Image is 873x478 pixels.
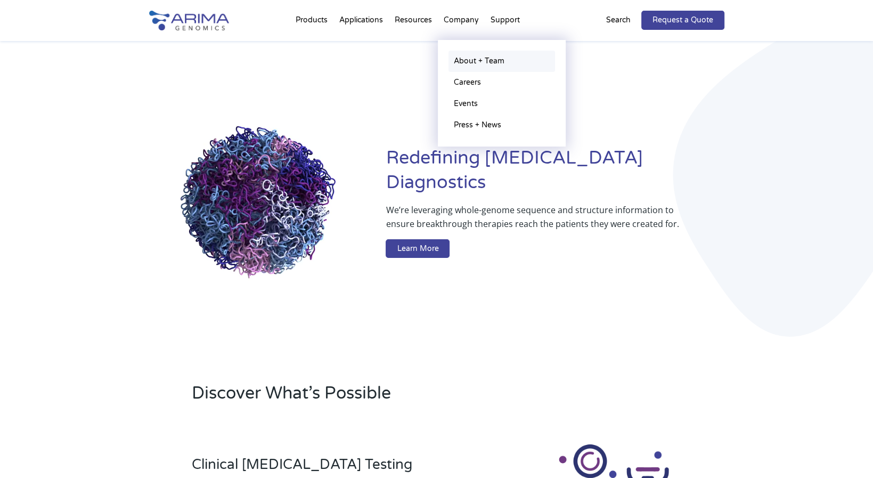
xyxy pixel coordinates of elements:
[448,115,555,136] a: Press + News
[641,11,724,30] a: Request a Quote
[448,93,555,115] a: Events
[448,72,555,93] a: Careers
[448,51,555,72] a: About + Team
[386,146,724,203] h1: Redefining [MEDICAL_DATA] Diagnostics
[386,239,450,258] a: Learn More
[192,382,573,414] h2: Discover What’s Possible
[386,203,681,239] p: We’re leveraging whole-genome sequence and structure information to ensure breakthrough therapies...
[820,427,873,478] iframe: Chat Widget
[606,13,631,27] p: Search
[149,11,229,30] img: Arima-Genomics-logo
